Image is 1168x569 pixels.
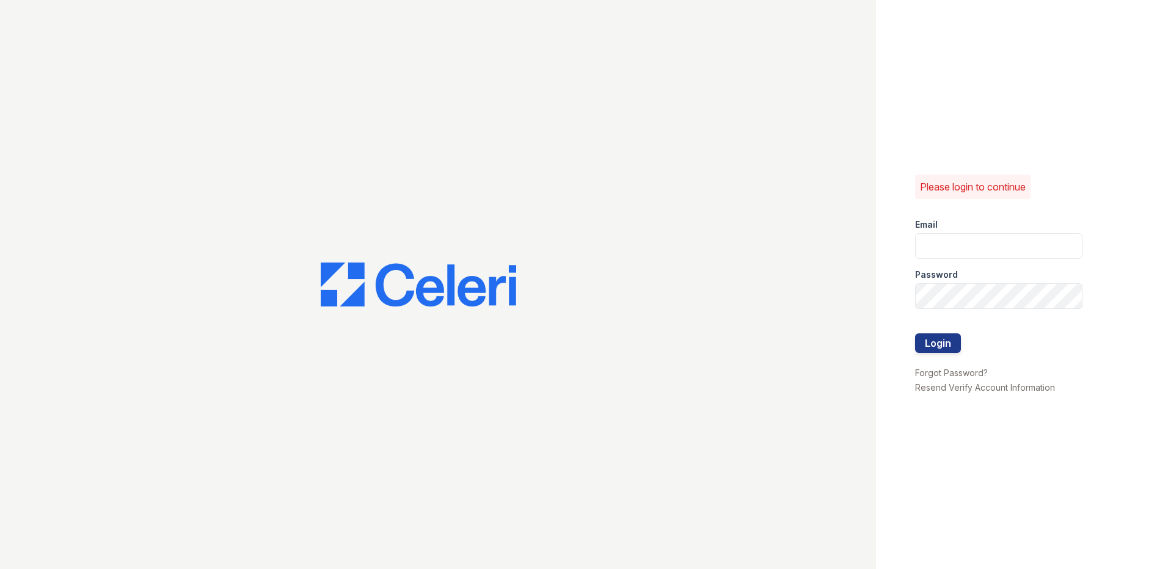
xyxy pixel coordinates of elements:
label: Email [915,219,938,231]
a: Forgot Password? [915,368,988,378]
a: Resend Verify Account Information [915,382,1055,393]
p: Please login to continue [920,179,1026,194]
button: Login [915,333,961,353]
label: Password [915,269,958,281]
img: CE_Logo_Blue-a8612792a0a2168367f1c8372b55b34899dd931a85d93a1a3d3e32e68fde9ad4.png [321,263,516,306]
